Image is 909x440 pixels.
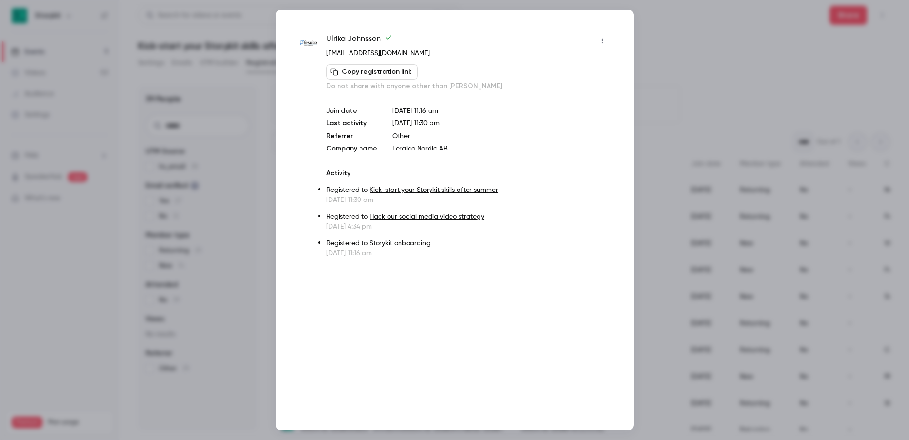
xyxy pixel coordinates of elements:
p: [DATE] 11:16 am [326,249,609,258]
p: Other [392,131,609,141]
p: Activity [326,169,609,178]
a: Storykit onboarding [370,240,430,247]
p: Referrer [326,131,377,141]
p: Feralco Nordic AB [392,144,609,153]
p: Registered to [326,239,609,249]
span: [DATE] 11:30 am [392,120,440,127]
img: feralco.com [300,34,317,52]
p: Last activity [326,119,377,129]
p: Registered to [326,212,609,222]
p: [DATE] 11:30 am [326,195,609,205]
p: [DATE] 4:34 pm [326,222,609,231]
button: Copy registration link [326,64,418,80]
p: Join date [326,106,377,116]
p: Company name [326,144,377,153]
span: Ulrika Johnsson [326,33,392,49]
p: Do not share with anyone other than [PERSON_NAME] [326,81,609,91]
a: [EMAIL_ADDRESS][DOMAIN_NAME] [326,50,430,57]
p: [DATE] 11:16 am [392,106,609,116]
a: Hack our social media video strategy [370,213,484,220]
p: Registered to [326,185,609,195]
a: Kick-start your Storykit skills after summer [370,187,498,193]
